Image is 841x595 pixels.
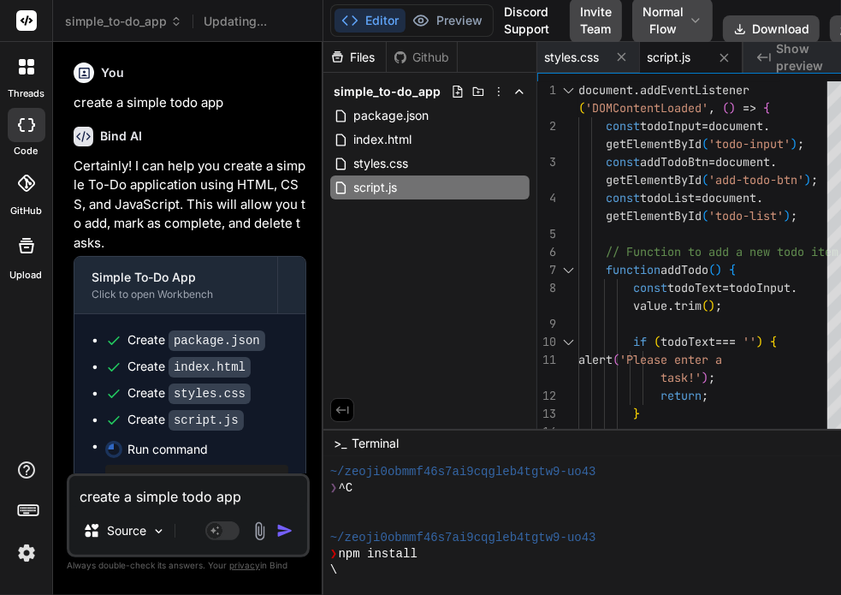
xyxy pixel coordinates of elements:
span: . [633,82,640,98]
span: ) [756,334,763,349]
span: ( [613,352,619,367]
span: getElementById [606,208,702,223]
span: alert [578,352,613,367]
span: = [708,154,715,170]
span: ❯ [330,480,339,497]
span: ~/zeoji0obmmf46s7ai9cqgleb4tgtw9-uo43 [330,464,596,480]
button: Simple To-Do AppClick to open Workbench [74,257,277,313]
span: document [702,190,756,205]
img: settings [12,538,41,568]
span: >_ [334,435,346,452]
h6: You [101,64,124,81]
div: Create [127,384,251,402]
span: todoInput [729,280,791,295]
div: Simple To-Do App [92,269,260,286]
span: { [729,262,736,277]
div: 8 [537,279,556,297]
span: ( [702,298,708,313]
div: 10 [537,333,556,351]
span: task!' [660,370,702,385]
span: ; [811,172,818,187]
span: const [606,190,640,205]
span: return [660,388,702,403]
div: 2 [537,117,556,135]
span: ) [729,100,736,116]
span: simple_to-do_app [65,13,182,30]
code: styles.css [169,384,251,404]
p: create a simple todo app [74,93,306,113]
span: 'todo-list' [708,208,784,223]
span: addEventListener [640,82,749,98]
span: if [633,334,647,349]
label: GitHub [10,204,42,218]
span: ( [702,136,708,152]
label: threads [8,86,44,101]
span: const [633,280,667,295]
span: ) [708,298,715,313]
span: todoList [640,190,695,205]
div: Create [127,411,244,429]
span: = [722,280,729,295]
span: ❯ [330,546,339,562]
div: Create [127,331,265,349]
p: Always double-check its answers. Your in Bind [67,557,310,574]
div: Files [323,49,386,66]
span: ; [791,208,797,223]
span: No versions [204,13,267,30]
span: addTodo [660,262,708,277]
div: 13 [537,405,556,423]
span: ; [708,370,715,385]
div: Create [127,358,251,376]
span: ( [702,208,708,223]
span: document [715,154,770,170]
div: 5 [537,225,556,243]
span: . [756,190,763,205]
button: Editor [335,9,406,33]
span: . [667,298,674,313]
span: ) [791,136,797,152]
p: Source [107,522,146,539]
span: const [606,118,640,134]
span: // Function to add a new todo item [606,244,838,259]
span: = [695,190,702,205]
div: 4 [537,189,556,207]
button: Preview [406,9,489,33]
span: ; [797,136,804,152]
span: ^C [338,480,352,497]
span: ( [708,262,715,277]
label: Upload [10,268,43,283]
span: ( [702,172,708,187]
div: Click to collapse the range. [558,81,580,99]
span: ; [702,388,708,403]
span: index.html [352,129,413,150]
span: trim [674,298,702,313]
span: , [708,100,715,116]
img: attachment [250,521,269,541]
span: ) [784,208,791,223]
div: 1 [537,81,556,99]
span: { [763,100,770,116]
div: 12 [537,387,556,405]
div: 9 [537,315,556,333]
span: todoText [660,334,715,349]
div: Click to collapse the range. [558,333,580,351]
span: package.json [352,105,430,126]
div: 7 [537,261,556,279]
pre: npm install [112,472,281,485]
button: Download [723,15,820,43]
span: ( [578,100,585,116]
span: const [606,154,640,170]
div: 3 [537,153,556,171]
img: Pick Models [151,524,166,538]
h6: Bind AI [100,128,142,145]
span: function [606,262,660,277]
span: styles.css [352,153,410,174]
span: document [578,82,633,98]
span: . [763,118,770,134]
span: todoText [667,280,722,295]
div: 6 [537,243,556,261]
span: document [708,118,763,134]
img: icon [276,522,293,539]
span: getElementById [606,172,702,187]
span: \ [330,562,337,579]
